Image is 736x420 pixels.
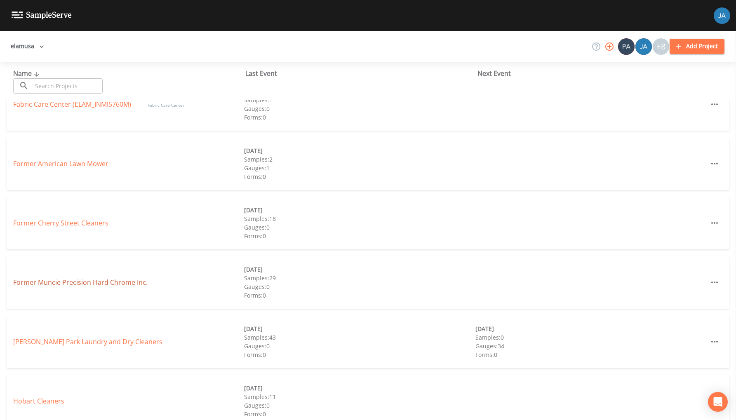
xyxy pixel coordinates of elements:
div: Open Intercom Messenger [708,392,728,412]
div: Forms: 0 [244,410,475,418]
div: Forms: 0 [475,350,706,359]
div: Patrick Caulfield [618,38,635,55]
div: [DATE] [475,324,706,333]
a: Former Muncie Precision Hard Chrome Inc. [13,278,148,287]
div: James Patrick Hogan [635,38,652,55]
div: Forms: 0 [244,232,475,240]
div: Gauges: 0 [244,282,475,291]
span: Fabric Care Center [148,102,184,108]
div: [DATE] [244,146,475,155]
div: Forms: 0 [244,172,475,181]
button: elamusa [7,39,47,54]
div: [DATE] [244,265,475,274]
div: Gauges: 34 [475,342,706,350]
a: Former American Lawn Mower [13,159,108,168]
div: Forms: 0 [244,350,475,359]
div: Last Event [245,68,477,78]
div: Samples: 18 [244,214,475,223]
a: Hobart Cleaners [13,397,64,406]
div: Forms: 0 [244,113,475,122]
div: [DATE] [244,324,475,333]
a: Former Cherry Street Cleaners [13,218,108,228]
div: Gauges: 1 [244,164,475,172]
div: Gauges: 0 [244,223,475,232]
input: Search Projects [32,78,103,94]
div: [DATE] [244,206,475,214]
img: 747fbe677637578f4da62891070ad3f4 [714,7,730,24]
div: Samples: 43 [244,333,475,342]
span: Name [13,69,42,78]
div: Samples: 29 [244,274,475,282]
button: Add Project [670,39,724,54]
img: de60428fbf029cf3ba8fe1992fc15c16 [635,38,652,55]
a: [PERSON_NAME] Park Laundry and Dry Cleaners [13,337,162,346]
div: [DATE] [244,384,475,392]
div: Gauges: 0 [244,104,475,113]
div: Forms: 0 [244,291,475,300]
div: Next Event [477,68,710,78]
a: Fabric Care Center (ELAM_INMI5760M) [13,100,131,109]
div: Gauges: 0 [244,401,475,410]
div: Samples: 11 [244,392,475,401]
div: +8 [653,38,669,55]
div: Gauges: 0 [244,342,475,350]
img: 642d39ac0e0127a36d8cdbc932160316 [618,38,635,55]
div: Samples: 0 [475,333,706,342]
img: logo [12,12,72,19]
div: Samples: 2 [244,155,475,164]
